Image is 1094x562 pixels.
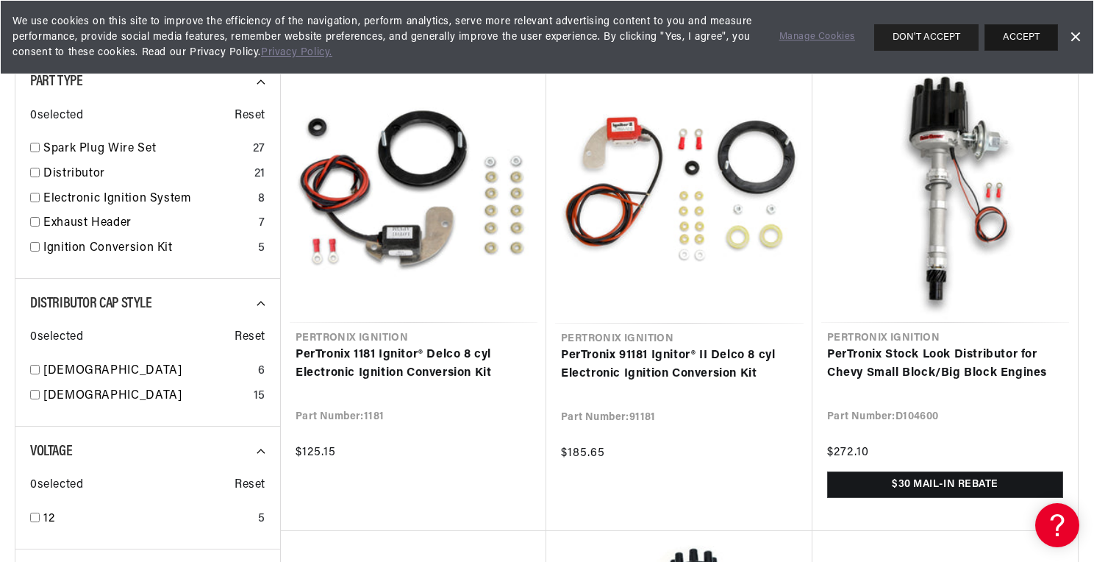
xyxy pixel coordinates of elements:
[43,510,252,529] a: 12
[43,387,248,406] a: [DEMOGRAPHIC_DATA]
[779,29,855,45] a: Manage Cookies
[43,214,253,233] a: Exhaust Header
[43,190,252,209] a: Electronic Ignition System
[235,107,265,126] span: Reset
[253,140,265,159] div: 27
[30,444,72,459] span: Voltage
[254,165,265,184] div: 21
[258,510,265,529] div: 5
[296,346,532,383] a: PerTronix 1181 Ignitor® Delco 8 cyl Electronic Ignition Conversion Kit
[254,387,265,406] div: 15
[827,346,1063,383] a: PerTronix Stock Look Distributor for Chevy Small Block/Big Block Engines
[12,14,759,60] span: We use cookies on this site to improve the efficiency of the navigation, perform analytics, serve...
[258,190,265,209] div: 8
[30,74,82,89] span: Part Type
[43,140,247,159] a: Spark Plug Wire Set
[1064,26,1086,49] a: Dismiss Banner
[561,346,798,384] a: PerTronix 91181 Ignitor® II Delco 8 cyl Electronic Ignition Conversion Kit
[30,328,83,347] span: 0 selected
[258,239,265,258] div: 5
[30,107,83,126] span: 0 selected
[984,24,1058,51] button: ACCEPT
[235,476,265,495] span: Reset
[30,296,152,311] span: Distributor Cap Style
[235,328,265,347] span: Reset
[43,165,249,184] a: Distributor
[258,362,265,381] div: 6
[261,47,332,58] a: Privacy Policy.
[874,24,979,51] button: DON'T ACCEPT
[43,239,252,258] a: Ignition Conversion Kit
[259,214,265,233] div: 7
[30,476,83,495] span: 0 selected
[43,362,252,381] a: [DEMOGRAPHIC_DATA]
